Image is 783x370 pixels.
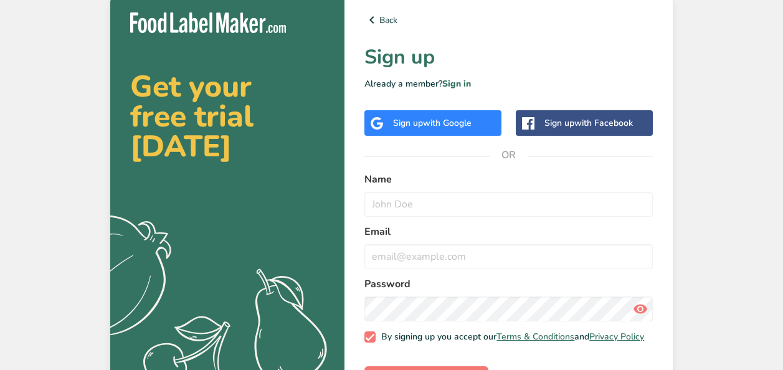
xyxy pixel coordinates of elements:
label: Email [364,224,653,239]
a: Back [364,12,653,27]
h2: Get your free trial [DATE] [130,72,325,161]
span: By signing up you accept our and [376,331,645,343]
span: with Facebook [574,117,633,129]
input: John Doe [364,192,653,217]
span: OR [490,136,528,174]
label: Password [364,277,653,292]
input: email@example.com [364,244,653,269]
img: Food Label Maker [130,12,286,33]
a: Privacy Policy [589,331,644,343]
div: Sign up [393,116,472,130]
a: Terms & Conditions [496,331,574,343]
label: Name [364,172,653,187]
div: Sign up [544,116,633,130]
a: Sign in [442,78,471,90]
h1: Sign up [364,42,653,72]
span: with Google [423,117,472,129]
p: Already a member? [364,77,653,90]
